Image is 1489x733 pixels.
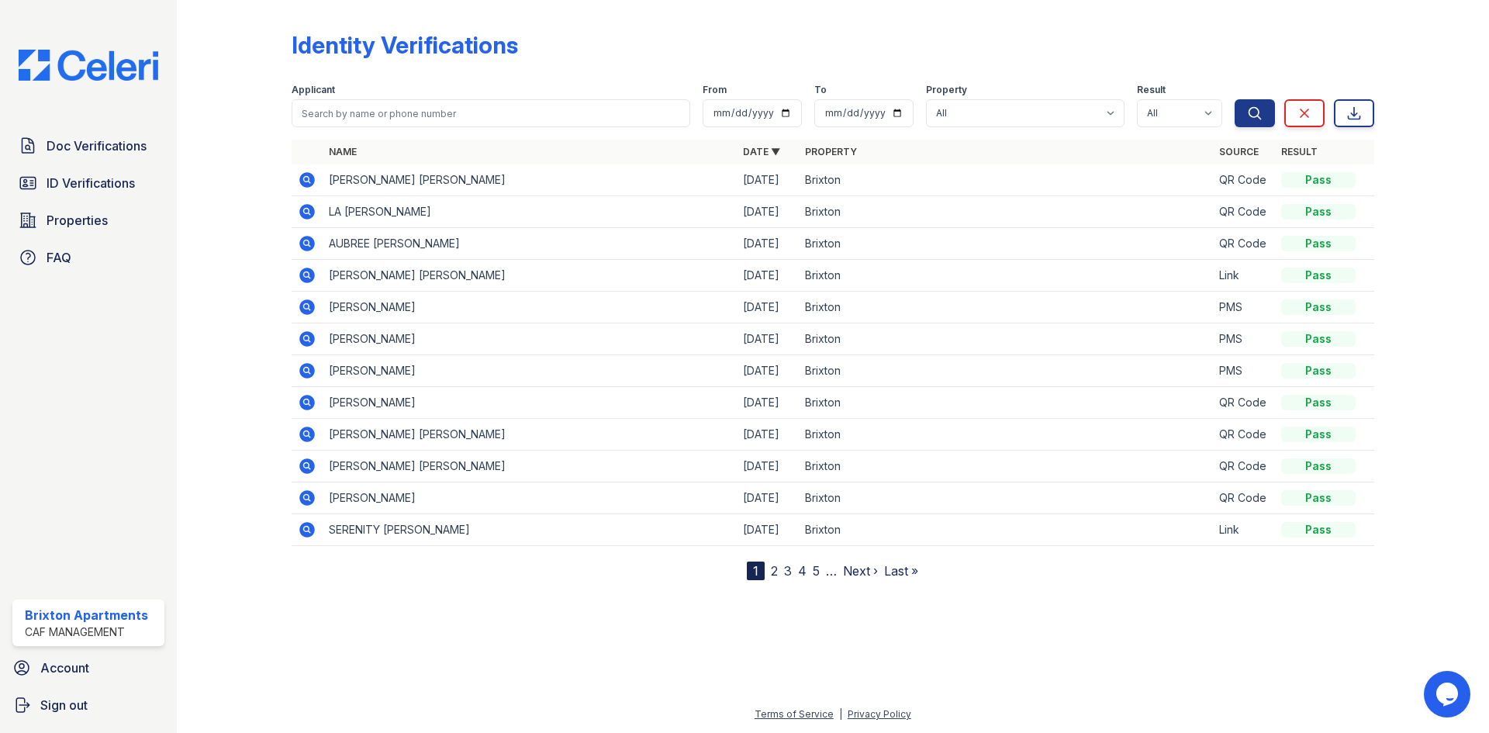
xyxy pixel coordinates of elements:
[813,563,820,579] a: 5
[884,563,918,579] a: Last »
[6,690,171,721] a: Sign out
[1281,427,1356,442] div: Pass
[799,419,1213,451] td: Brixton
[799,164,1213,196] td: Brixton
[1213,260,1275,292] td: Link
[799,228,1213,260] td: Brixton
[1281,236,1356,251] div: Pass
[323,514,737,546] td: SERENITY [PERSON_NAME]
[826,562,837,580] span: …
[323,419,737,451] td: [PERSON_NAME] [PERSON_NAME]
[47,137,147,155] span: Doc Verifications
[737,482,799,514] td: [DATE]
[798,563,807,579] a: 4
[323,451,737,482] td: [PERSON_NAME] [PERSON_NAME]
[737,387,799,419] td: [DATE]
[323,228,737,260] td: AUBREE [PERSON_NAME]
[737,419,799,451] td: [DATE]
[1137,84,1166,96] label: Result
[1213,451,1275,482] td: QR Code
[1281,268,1356,283] div: Pass
[799,451,1213,482] td: Brixton
[737,514,799,546] td: [DATE]
[323,482,737,514] td: [PERSON_NAME]
[848,708,911,720] a: Privacy Policy
[323,387,737,419] td: [PERSON_NAME]
[743,146,780,157] a: Date ▼
[737,355,799,387] td: [DATE]
[6,50,171,81] img: CE_Logo_Blue-a8612792a0a2168367f1c8372b55b34899dd931a85d93a1a3d3e32e68fde9ad4.png
[1213,514,1275,546] td: Link
[799,292,1213,323] td: Brixton
[12,168,164,199] a: ID Verifications
[323,164,737,196] td: [PERSON_NAME] [PERSON_NAME]
[1281,522,1356,538] div: Pass
[1281,363,1356,379] div: Pass
[737,292,799,323] td: [DATE]
[12,205,164,236] a: Properties
[1213,355,1275,387] td: PMS
[799,482,1213,514] td: Brixton
[47,174,135,192] span: ID Verifications
[799,514,1213,546] td: Brixton
[323,292,737,323] td: [PERSON_NAME]
[799,323,1213,355] td: Brixton
[814,84,827,96] label: To
[292,84,335,96] label: Applicant
[755,708,834,720] a: Terms of Service
[747,562,765,580] div: 1
[799,260,1213,292] td: Brixton
[1213,164,1275,196] td: QR Code
[799,196,1213,228] td: Brixton
[292,99,690,127] input: Search by name or phone number
[1281,331,1356,347] div: Pass
[323,355,737,387] td: [PERSON_NAME]
[47,211,108,230] span: Properties
[1424,671,1473,717] iframe: chat widget
[784,563,792,579] a: 3
[40,659,89,677] span: Account
[1213,292,1275,323] td: PMS
[1213,196,1275,228] td: QR Code
[323,323,737,355] td: [PERSON_NAME]
[1281,204,1356,220] div: Pass
[1213,482,1275,514] td: QR Code
[1281,299,1356,315] div: Pass
[12,242,164,273] a: FAQ
[329,146,357,157] a: Name
[1281,172,1356,188] div: Pass
[1281,490,1356,506] div: Pass
[737,323,799,355] td: [DATE]
[805,146,857,157] a: Property
[1213,419,1275,451] td: QR Code
[771,563,778,579] a: 2
[292,31,518,59] div: Identity Verifications
[737,260,799,292] td: [DATE]
[1281,395,1356,410] div: Pass
[1213,323,1275,355] td: PMS
[1281,458,1356,474] div: Pass
[703,84,727,96] label: From
[25,624,148,640] div: CAF Management
[926,84,967,96] label: Property
[737,164,799,196] td: [DATE]
[323,196,737,228] td: LA [PERSON_NAME]
[40,696,88,714] span: Sign out
[799,387,1213,419] td: Brixton
[25,606,148,624] div: Brixton Apartments
[323,260,737,292] td: [PERSON_NAME] [PERSON_NAME]
[799,355,1213,387] td: Brixton
[12,130,164,161] a: Doc Verifications
[47,248,71,267] span: FAQ
[1281,146,1318,157] a: Result
[6,652,171,683] a: Account
[1219,146,1259,157] a: Source
[737,196,799,228] td: [DATE]
[737,228,799,260] td: [DATE]
[1213,228,1275,260] td: QR Code
[1213,387,1275,419] td: QR Code
[839,708,842,720] div: |
[843,563,878,579] a: Next ›
[737,451,799,482] td: [DATE]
